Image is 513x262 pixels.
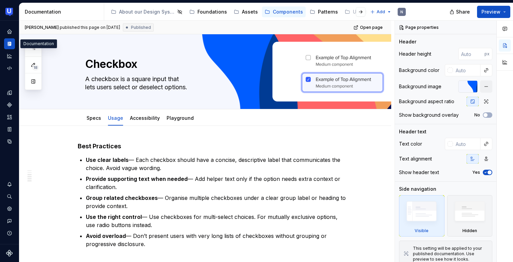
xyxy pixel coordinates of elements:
input: Auto [453,64,480,76]
div: Header height [399,51,431,57]
a: Accessibility [130,115,160,121]
label: Yes [472,170,480,175]
a: Storybook stories [4,124,15,135]
img: 41adf70f-fc1c-4662-8e2d-d2ab9c673b1b.png [5,8,14,16]
p: — Use checkboxes for multi-select choices. For mutually exclusive options, use radio buttons inst... [86,213,349,229]
div: Hidden [447,195,493,237]
a: About our Design System [108,6,185,17]
p: — Organise multiple checkboxes under a clear group label or heading to provide context. [86,194,349,210]
div: Visible [415,228,429,233]
div: Visible [399,195,444,237]
a: Settings [4,203,15,214]
a: Open page [351,23,386,32]
span: [PERSON_NAME] [25,25,59,30]
span: Open page [360,25,383,30]
a: Code automation [4,63,15,74]
div: Hidden [462,228,477,233]
textarea: A checkbox is a square input that lets users select or deselect options. [84,74,340,93]
div: Assets [242,8,258,15]
div: Text alignment [399,155,432,162]
div: This setting will be applied to your published documentation. Use preview to see how it looks. [413,246,488,262]
button: Search ⌘K [4,191,15,202]
strong: Use clear labels [86,156,129,163]
label: No [474,112,480,118]
a: Components [262,6,306,17]
button: Share [446,6,474,18]
div: Foundations [197,8,227,15]
strong: Avoid overload [86,232,126,239]
a: Documentation [4,38,15,49]
div: Background color [399,67,439,74]
input: Auto [458,48,484,60]
span: Share [456,8,470,15]
button: Contact support [4,216,15,226]
div: N [400,9,403,15]
div: Text color [399,141,422,147]
a: Assets [4,112,15,123]
strong: Group related checkboxes [86,194,158,201]
div: Header text [399,128,426,135]
a: Data sources [4,136,15,147]
input: Auto [453,138,480,150]
a: Components [4,99,15,110]
strong: Best Practices [78,143,121,150]
button: Preview [477,6,510,18]
div: Playground [164,111,196,125]
div: Background aspect ratio [399,98,454,105]
p: — Each checkbox should have a concise, descriptive label that communicates the choice. Avoid vagu... [86,156,349,172]
div: Side navigation [399,186,436,192]
div: Documentation [20,39,57,48]
p: — Add helper text only if the option needs extra context or clarification. [86,175,349,191]
p: — Don’t present users with very long lists of checkboxes without grouping or progressive disclosure. [86,232,349,248]
a: Playground [167,115,194,121]
div: Show background overlay [399,112,459,118]
div: Show header text [399,169,439,176]
span: 18 [32,65,39,70]
p: px [484,51,490,57]
div: published this page on [DATE] [60,25,120,30]
div: Accessibility [127,111,163,125]
a: Usage [108,115,123,121]
div: Background image [399,83,441,90]
a: Updates [342,6,383,17]
div: Components [273,8,303,15]
a: Analytics [4,51,15,61]
div: Header [399,38,416,45]
a: Patterns [307,6,341,17]
a: Foundations [187,6,230,17]
span: Add [377,9,385,15]
a: Design tokens [4,87,15,98]
button: Notifications [4,179,15,190]
svg: Supernova Logo [6,250,13,257]
div: Usage [105,111,126,125]
strong: Provide supporting text when needed [86,175,188,182]
button: Add [368,7,394,17]
strong: Use the right control [86,213,142,220]
span: Published [131,25,151,30]
div: About our Design System [119,8,175,15]
div: Patterns [318,8,338,15]
a: Specs [87,115,101,121]
div: Documentation [25,8,101,15]
span: Preview [481,8,500,15]
a: Assets [231,6,261,17]
div: Specs [84,111,104,125]
a: Home [4,26,15,37]
div: Page tree [108,5,367,19]
textarea: Checkbox [84,56,340,72]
